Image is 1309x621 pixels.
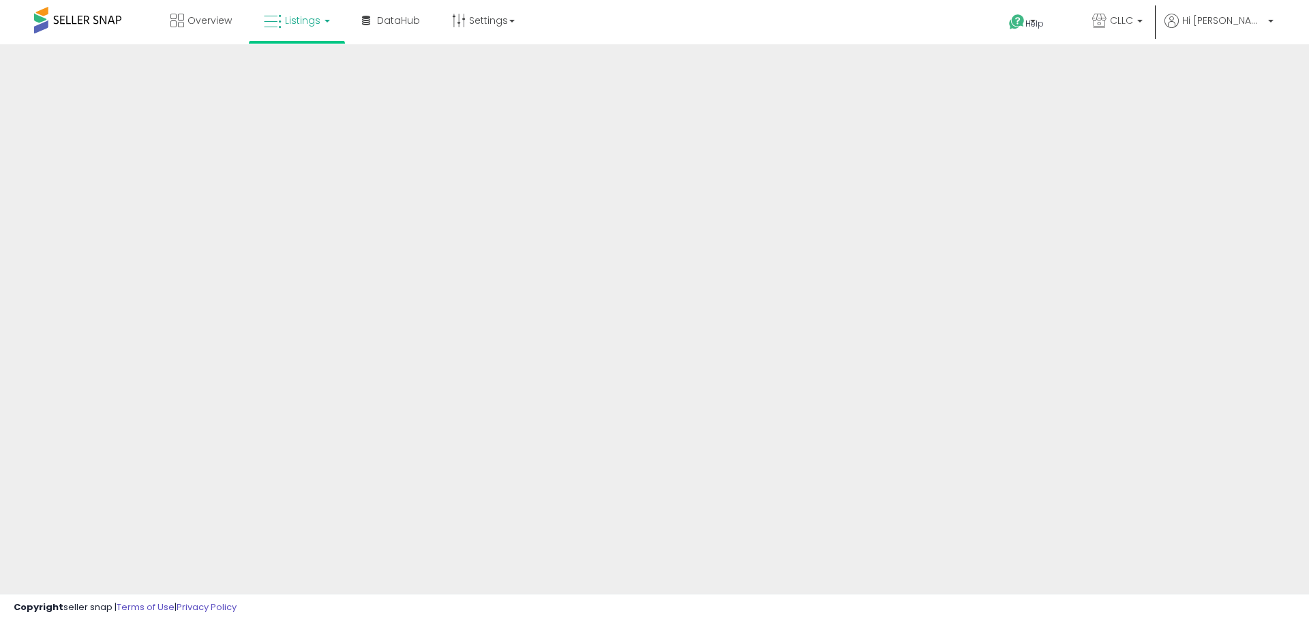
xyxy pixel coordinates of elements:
span: Help [1025,18,1044,29]
span: Listings [285,14,320,27]
span: CLLC [1110,14,1133,27]
span: DataHub [377,14,420,27]
a: Help [998,3,1070,44]
a: Privacy Policy [177,601,237,614]
span: Overview [187,14,232,27]
a: Hi [PERSON_NAME] [1164,14,1274,44]
div: seller snap | | [14,601,237,614]
a: Terms of Use [117,601,175,614]
strong: Copyright [14,601,63,614]
i: Get Help [1008,14,1025,31]
span: Hi [PERSON_NAME] [1182,14,1264,27]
